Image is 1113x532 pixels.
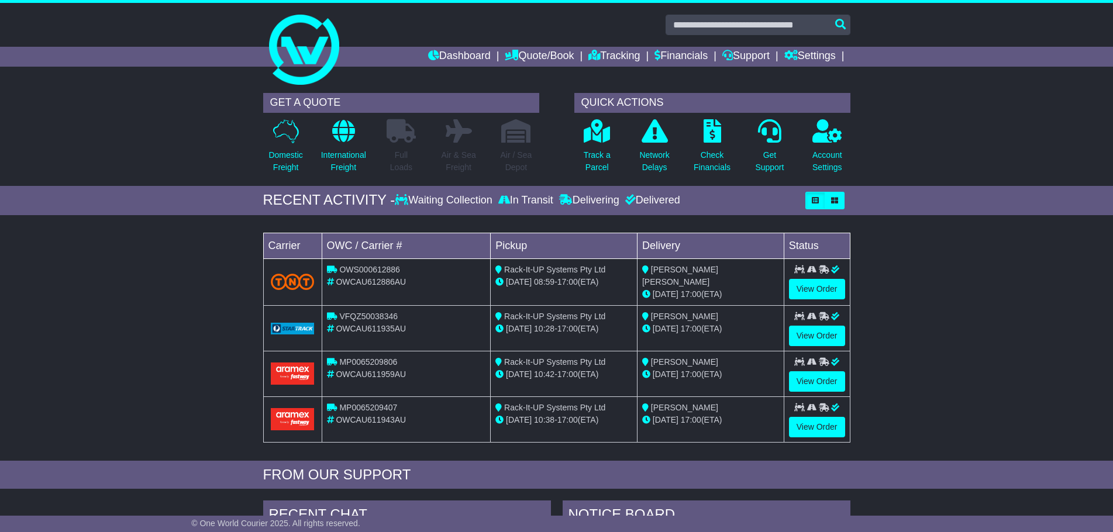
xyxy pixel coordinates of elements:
span: [PERSON_NAME] [651,403,718,412]
a: DomesticFreight [268,119,303,180]
span: 10:42 [534,369,554,379]
td: OWC / Carrier # [322,233,491,258]
span: 08:59 [534,277,554,286]
a: GetSupport [754,119,784,180]
span: Rack-It-UP Systems Pty Ltd [504,265,605,274]
span: 17:00 [557,369,578,379]
div: (ETA) [642,414,779,426]
p: Check Financials [694,149,730,174]
div: GET A QUOTE [263,93,539,113]
span: OWS000612886 [339,265,400,274]
a: CheckFinancials [693,119,731,180]
div: In Transit [495,194,556,207]
img: Aramex.png [271,408,315,430]
span: [DATE] [506,369,532,379]
div: - (ETA) [495,323,632,335]
a: View Order [789,279,845,299]
img: TNT_Domestic.png [271,274,315,289]
img: GetCarrierServiceLogo [271,323,315,334]
span: [DATE] [653,324,678,333]
a: View Order [789,417,845,437]
a: Dashboard [428,47,491,67]
div: Delivered [622,194,680,207]
span: OWCAU611959AU [336,369,406,379]
span: 17:00 [681,415,701,424]
p: Domestic Freight [268,149,302,174]
div: Delivering [556,194,622,207]
a: AccountSettings [812,119,843,180]
div: FROM OUR SUPPORT [263,467,850,483]
span: [PERSON_NAME] [PERSON_NAME] [642,265,718,286]
div: (ETA) [642,323,779,335]
a: NetworkDelays [639,119,670,180]
span: [DATE] [506,277,532,286]
span: OWCAU612886AU [336,277,406,286]
p: Network Delays [639,149,669,174]
td: Status [784,233,850,258]
div: QUICK ACTIONS [574,93,850,113]
p: Track a Parcel [584,149,611,174]
span: OWCAU611943AU [336,415,406,424]
p: International Freight [321,149,366,174]
div: - (ETA) [495,276,632,288]
img: Aramex.png [271,362,315,384]
td: Carrier [263,233,322,258]
a: Support [722,47,770,67]
p: Full Loads [387,149,416,174]
div: RECENT ACTIVITY - [263,192,395,209]
p: Get Support [755,149,784,174]
a: Settings [784,47,836,67]
td: Delivery [637,233,784,258]
span: MP0065209806 [339,357,397,367]
span: [DATE] [653,415,678,424]
div: NOTICE BOARD [563,500,850,532]
a: Quote/Book [505,47,574,67]
span: 17:00 [681,324,701,333]
td: Pickup [491,233,638,258]
span: [DATE] [506,324,532,333]
a: Financials [654,47,708,67]
span: [PERSON_NAME] [651,357,718,367]
a: View Order [789,371,845,392]
a: View Order [789,326,845,346]
div: Waiting Collection [395,194,495,207]
span: MP0065209407 [339,403,397,412]
span: OWCAU611935AU [336,324,406,333]
span: 10:28 [534,324,554,333]
span: 10:38 [534,415,554,424]
div: RECENT CHAT [263,500,551,532]
span: © One World Courier 2025. All rights reserved. [191,519,360,528]
div: (ETA) [642,288,779,300]
div: - (ETA) [495,414,632,426]
span: 17:00 [557,324,578,333]
span: [DATE] [506,415,532,424]
a: Track aParcel [583,119,611,180]
span: 17:00 [681,289,701,299]
span: Rack-It-UP Systems Pty Ltd [504,357,605,367]
span: [DATE] [653,369,678,379]
p: Air / Sea Depot [501,149,532,174]
div: (ETA) [642,368,779,381]
p: Air & Sea Freight [442,149,476,174]
span: VFQZ50038346 [339,312,398,321]
span: 17:00 [681,369,701,379]
a: InternationalFreight [321,119,367,180]
span: Rack-It-UP Systems Pty Ltd [504,403,605,412]
p: Account Settings [812,149,842,174]
span: 17:00 [557,415,578,424]
span: [DATE] [653,289,678,299]
a: Tracking [588,47,640,67]
span: 17:00 [557,277,578,286]
span: Rack-It-UP Systems Pty Ltd [504,312,605,321]
span: [PERSON_NAME] [651,312,718,321]
div: - (ETA) [495,368,632,381]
